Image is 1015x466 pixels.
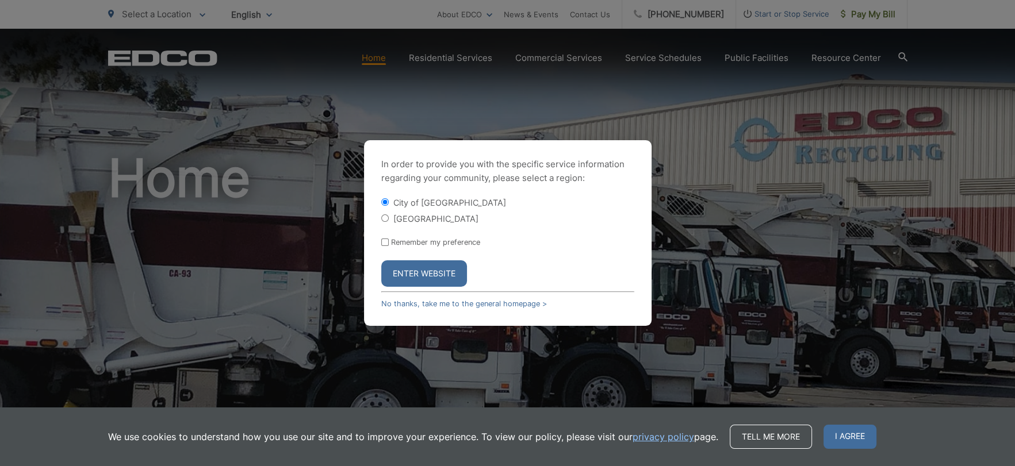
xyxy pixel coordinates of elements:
a: privacy policy [633,430,694,444]
a: No thanks, take me to the general homepage > [381,299,547,308]
label: Remember my preference [391,238,480,247]
p: In order to provide you with the specific service information regarding your community, please se... [381,157,634,185]
label: City of [GEOGRAPHIC_DATA] [393,198,506,207]
span: I agree [824,425,876,449]
label: [GEOGRAPHIC_DATA] [393,214,478,224]
p: We use cookies to understand how you use our site and to improve your experience. To view our pol... [108,430,718,444]
button: Enter Website [381,260,467,287]
a: Tell me more [730,425,812,449]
